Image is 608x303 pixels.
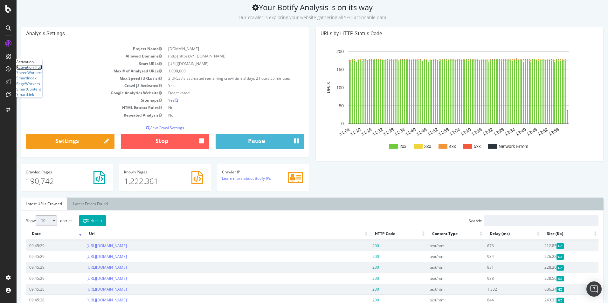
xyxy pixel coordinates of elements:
a: Latest Errors Found [52,198,96,210]
th: Url: activate to sort column ascending [67,228,353,240]
text: 11:28 [366,127,378,137]
a: [URL][DOMAIN_NAME] [70,276,110,281]
td: Allowed Domains [10,52,149,60]
th: Delay (ms): activate to sort column ascending [467,228,525,240]
button: Stop [104,134,193,149]
a: [URL][DOMAIN_NAME] [70,265,110,270]
td: 228.56 [525,273,582,284]
h4: Pages Crawled [9,170,92,174]
td: 09:45:29 [10,240,67,251]
span: Gzipped Content [540,276,547,281]
text: 11:16 [344,127,356,137]
td: [DOMAIN_NAME] [149,45,287,52]
th: Date: activate to sort column ascending [10,228,67,240]
a: [URL][DOMAIN_NAME] [70,286,110,292]
span: 200 [356,243,363,248]
td: text/html [410,273,467,284]
a: [URL][DOMAIN_NAME] [70,243,110,248]
text: 4xx [432,144,439,149]
td: [URL][DOMAIN_NAME] [149,60,287,67]
button: Refresh [62,215,90,226]
label: Show entries [10,215,56,226]
p: 190,742 [9,176,92,186]
text: 3xx [408,144,415,149]
h2: Your Botify Analysis is on its way [4,3,587,21]
text: 11:22 [355,127,367,137]
span: Gzipped Content [540,254,547,259]
a: SmartLink [16,92,34,97]
text: 12:58 [531,127,543,137]
text: 12:40 [498,127,510,137]
text: 12:04 [432,127,444,137]
td: Max Speed (URLs / s) [10,75,149,82]
h4: Pages Known [107,170,190,174]
p: 1,222,361 [107,176,190,186]
text: 12:10 [443,127,455,137]
a: [URL][DOMAIN_NAME] [70,254,110,259]
td: 686.34 [525,284,582,294]
span: Gzipped Content [540,298,547,303]
text: 12:46 [509,127,522,137]
h4: Analysis Settings [10,30,287,37]
td: 1,332 [467,284,525,294]
td: Google Analytics Website [10,89,149,97]
td: 881 [467,262,525,273]
a: Learn more about Botify IPs [205,176,254,181]
text: 11:10 [333,127,345,137]
td: 212.85 [525,240,582,251]
text: 0 [325,121,327,126]
text: 12:52 [520,127,533,137]
td: 1,000,000 [149,67,287,75]
small: Our crawler is exploring your website gathering all SEO actionable data [222,14,370,20]
td: Max # of Analysed URLs [10,67,149,75]
td: text/html [410,240,467,251]
select: Showentries [19,215,40,226]
th: HTTP Code: activate to sort column ascending [353,228,410,240]
td: HTML Extract Rules [10,104,149,111]
text: 50 [322,103,327,108]
td: 09:45:29 [10,251,67,262]
text: 100 [320,85,328,90]
a: SmartContent [16,86,41,92]
text: 5xx [457,144,464,149]
span: 200 [356,276,363,281]
label: Search: [452,215,582,226]
div: PageWorkers [16,81,40,86]
text: 200 [320,49,328,54]
button: Pause [199,134,287,149]
h4: URLs by HTTP Status Code [304,30,582,37]
td: 228.20 [525,262,582,273]
a: Activation Hub [16,64,42,70]
span: Gzipped Content [540,243,547,249]
span: 200 [356,286,363,292]
text: 11:52 [410,127,422,137]
td: Yes [149,97,287,104]
td: Deactivated [149,89,287,97]
td: Start URLs [10,60,149,67]
span: 200 [356,265,363,270]
td: 673 [467,240,525,251]
text: 12:34 [487,127,500,137]
td: Repeated Analysis [10,111,149,119]
td: Yes [149,82,287,89]
text: Network Errors [482,144,512,149]
td: 934 [467,251,525,262]
td: No [149,104,287,111]
text: 12:22 [465,127,477,137]
text: 11:04 [322,127,334,137]
a: Latest URLs Crawled [4,198,50,210]
div: SpeedWorkers [16,70,42,75]
span: 200 [356,297,363,303]
div: Open Intercom Messenger [586,281,602,297]
td: text/html [410,251,467,262]
text: 12:16 [454,127,466,137]
svg: A chart. [304,45,580,156]
td: No [149,111,287,119]
th: Content Type: activate to sort column ascending [410,228,467,240]
text: 11:40 [388,127,400,137]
